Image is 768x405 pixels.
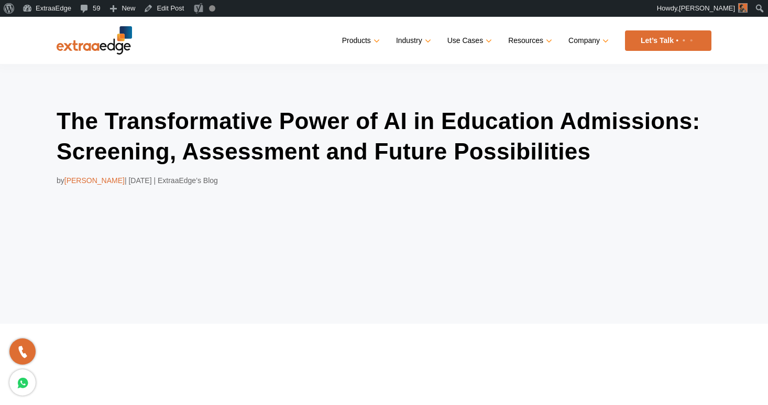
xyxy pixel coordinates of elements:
[508,33,550,48] a: Resources
[57,106,711,166] h1: The Transformative Power of AI in Education Admissions: Screening, Assessment and Future Possibil...
[447,33,490,48] a: Use Cases
[57,174,711,187] div: by | [DATE] | ExtraaEdge’s Blog
[679,4,735,12] span: [PERSON_NAME]
[396,33,429,48] a: Industry
[342,33,378,48] a: Products
[64,176,125,185] span: [PERSON_NAME]
[568,33,607,48] a: Company
[625,30,711,51] a: Let’s Talk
